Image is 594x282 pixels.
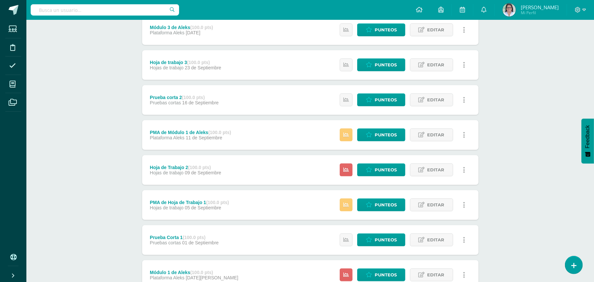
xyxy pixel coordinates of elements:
[375,234,397,246] span: Punteos
[357,58,405,71] a: Punteos
[427,164,445,176] span: Editar
[186,275,238,280] span: [DATE][PERSON_NAME]
[357,163,405,176] a: Punteos
[182,95,205,100] strong: (100.0 pts)
[521,10,559,16] span: Mi Perfil
[190,270,213,275] strong: (100.0 pts)
[427,269,445,281] span: Editar
[150,270,238,275] div: Módulo 1 de Aleks
[150,60,221,65] div: Hoja de trabajo 3
[585,125,591,148] span: Feedback
[521,4,559,11] span: [PERSON_NAME]
[427,59,445,71] span: Editar
[427,24,445,36] span: Editar
[187,60,210,65] strong: (100.0 pts)
[150,30,184,35] span: Plataforma Aleks
[150,130,231,135] div: PMA de Módulo 1 de Aleks
[375,129,397,141] span: Punteos
[427,94,445,106] span: Editar
[186,30,200,35] span: [DATE]
[150,165,221,170] div: Hoja de Trabajo 2
[375,59,397,71] span: Punteos
[375,94,397,106] span: Punteos
[185,170,221,175] span: 09 de Septiembre
[150,205,183,210] span: Hojas de trabajo
[183,235,205,240] strong: (100.0 pts)
[190,25,213,30] strong: (100.0 pts)
[150,135,184,140] span: Plataforma Aleks
[357,23,405,36] a: Punteos
[375,269,397,281] span: Punteos
[375,24,397,36] span: Punteos
[185,65,221,70] span: 23 de Septiembre
[427,234,445,246] span: Editar
[357,93,405,106] a: Punteos
[150,170,183,175] span: Hojas de trabajo
[427,199,445,211] span: Editar
[357,128,405,141] a: Punteos
[503,3,516,17] img: 69aa824f1337ad42e7257fae7599adbb.png
[375,199,397,211] span: Punteos
[357,268,405,281] a: Punteos
[150,240,181,245] span: Pruebas cortas
[182,240,219,245] span: 01 de Septiembre
[150,100,181,105] span: Pruebas cortas
[150,25,213,30] div: Módulo 3 de Aleks
[188,165,211,170] strong: (100.0 pts)
[31,4,179,16] input: Busca un usuario...
[581,119,594,163] button: Feedback - Mostrar encuesta
[150,275,184,280] span: Plataforma Aleks
[208,130,231,135] strong: (100.0 pts)
[182,100,219,105] span: 16 de Septiembre
[357,233,405,246] a: Punteos
[206,200,229,205] strong: (100.0 pts)
[150,65,183,70] span: Hojas de trabajo
[150,235,219,240] div: Prueba Corta 1
[185,205,221,210] span: 05 de Septiembre
[150,95,219,100] div: Prueba corta 2
[150,200,229,205] div: PMA de Hoja de Trabajo 1
[357,198,405,211] a: Punteos
[427,129,445,141] span: Editar
[375,164,397,176] span: Punteos
[186,135,222,140] span: 11 de Septiembre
